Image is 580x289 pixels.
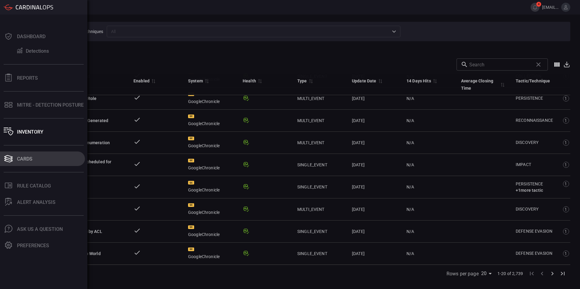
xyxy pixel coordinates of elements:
[563,118,569,124] div: 1
[406,207,414,212] span: N/A
[563,95,569,101] div: 1
[499,82,506,87] span: Sort by Average Closing Time descending
[203,78,210,84] span: Sort by System ascending
[17,226,63,232] div: Ask Us A Question
[347,198,402,221] td: [DATE]
[563,206,569,212] div: 1
[516,95,556,101] div: Persistence
[563,228,569,234] div: 1
[447,270,479,277] label: Rows per page
[406,77,431,85] div: 14 Days Hits
[17,102,84,108] div: MITRE - Detection Posture
[563,140,569,146] div: 1
[531,3,540,12] button: 4
[297,206,342,212] div: MULTI_EVENT
[542,5,559,10] span: [EMAIL_ADDRESS][DOMAIN_NAME]
[188,203,233,215] div: GoogleChronicle
[188,247,194,251] div: GC
[516,117,556,124] div: Reconnaissance
[558,270,568,276] span: Go to last page
[497,271,523,277] span: 1-20 of 2,739
[536,2,541,7] span: 4
[188,225,233,238] div: GoogleChronicle
[431,78,438,84] span: Sort by 14 Days Hits descending
[347,221,402,243] td: [DATE]
[347,243,402,265] td: [DATE]
[563,251,569,257] div: 1
[297,95,342,101] div: MULTI_EVENT
[461,77,499,92] div: Average Closing Time
[563,162,569,168] div: 1
[243,77,256,85] div: Health
[347,176,402,198] td: [DATE]
[188,159,194,162] div: GC
[516,139,556,146] div: Discovery
[376,78,384,84] span: Sort by Update Date descending
[516,77,550,85] div: Tactic/Technique
[297,228,342,234] div: SINGLE_EVENT
[17,199,56,205] div: ALERT ANALYSIS
[188,181,233,193] div: GoogleChronicle
[563,61,570,68] button: Export
[188,181,194,184] div: GC
[17,129,43,135] div: Inventory
[516,188,543,193] span: + 1 more tactic
[109,28,389,35] input: All
[406,184,414,189] span: N/A
[297,118,342,124] div: MULTI_EVENT
[527,270,537,276] span: Go to first page
[188,115,194,118] div: GC
[551,58,563,71] button: Show/Hide columns
[347,88,402,110] td: [DATE]
[17,183,51,189] div: Rule Catalog
[297,140,342,146] div: MULTI_EVENT
[406,140,414,145] span: N/A
[17,75,38,81] div: Reports
[558,268,568,279] button: Go to last page
[297,77,307,85] div: Type
[188,159,233,171] div: GoogleChronicle
[188,203,194,207] div: GC
[516,181,556,187] div: Persistence
[188,137,233,149] div: GoogleChronicle
[347,110,402,132] td: [DATE]
[297,162,342,168] div: SINGLE_EVENT
[516,228,556,234] div: Defense Evasion
[406,118,414,123] span: N/A
[188,92,233,105] div: GoogleChronicle
[133,77,150,85] div: Enabled
[563,181,569,187] div: 1
[188,225,194,229] div: GC
[188,77,203,85] div: System
[297,184,342,190] div: SINGLE_EVENT
[352,77,376,85] div: Update Date
[537,270,547,276] span: Go to previous page
[17,243,49,248] div: Preferences
[256,78,263,84] span: Sort by Health ascending
[17,156,32,162] div: Cards
[297,251,342,257] div: SINGLE_EVENT
[307,78,314,84] span: Sort by Type ascending
[188,247,233,260] div: GoogleChronicle
[516,250,556,257] div: Defense Evasion
[406,251,414,256] span: N/A
[469,58,531,71] input: Search
[26,48,49,54] div: Detections
[150,78,157,84] span: Sort by Enabled descending
[188,137,194,140] div: GC
[481,269,494,278] div: Rows per page
[347,132,402,154] td: [DATE]
[516,206,556,212] div: Discovery
[516,161,556,168] div: Impact
[188,115,233,127] div: GoogleChronicle
[547,268,558,279] button: Go to next page
[390,27,398,36] button: Open
[406,96,414,101] span: N/A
